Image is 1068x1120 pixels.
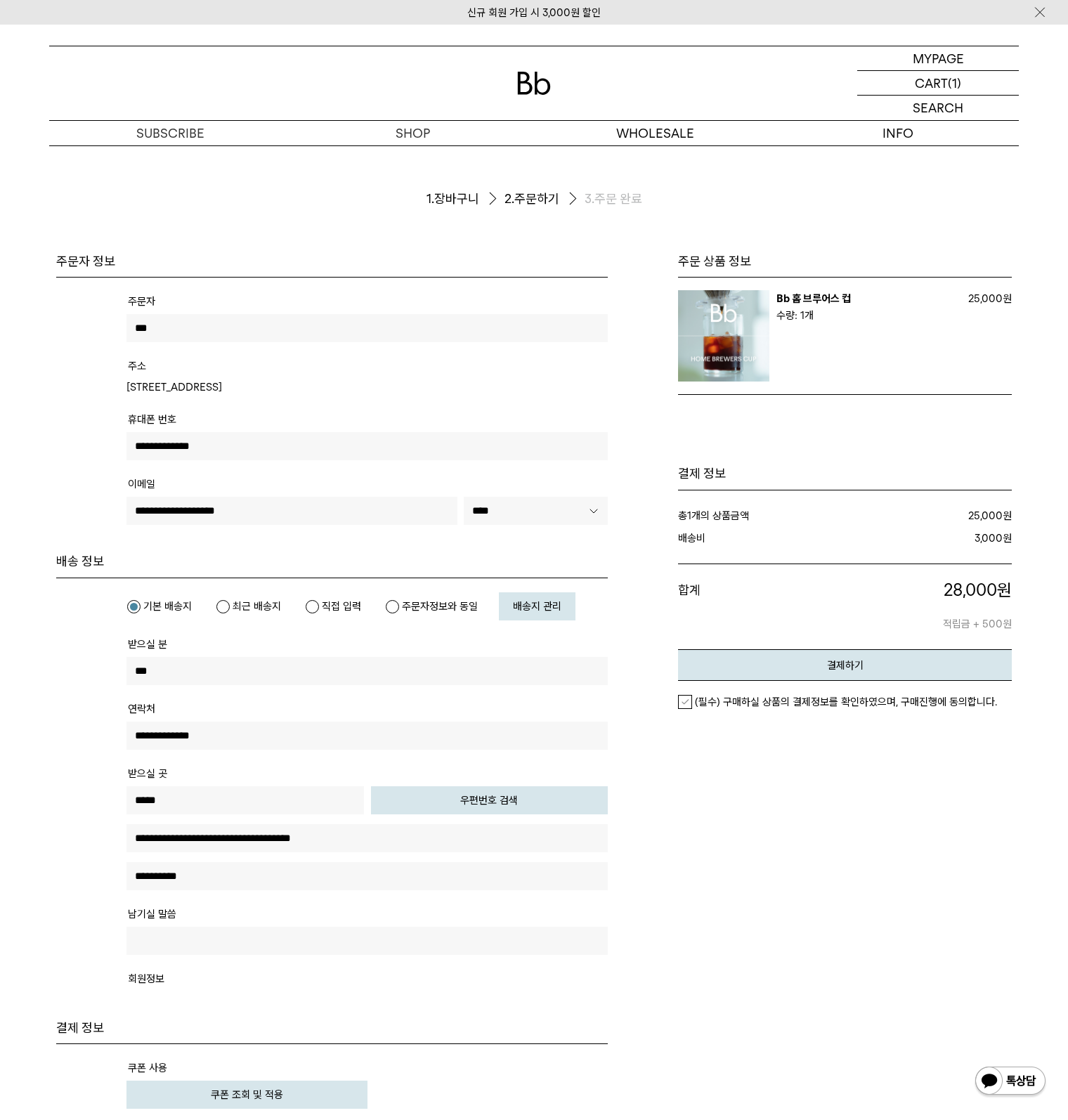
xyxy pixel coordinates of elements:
[292,121,534,145] a: SHOP
[678,578,822,633] dt: 합계
[49,121,292,145] a: SUBSCRIBE
[678,507,859,524] dt: 총 개의 상품금액
[128,413,176,426] span: 휴대폰 번호
[305,599,361,613] label: 직접 입력
[975,532,1003,545] strong: 3,000
[859,507,1012,524] dd: 원
[128,1060,167,1079] th: 쿠폰 사용
[585,190,594,207] span: 3.
[467,6,601,19] a: 신규 회원 가입 시 3,000원 할인
[128,703,155,715] span: 연락처
[56,553,608,570] h4: 배송 정보
[504,190,514,207] span: 2.
[504,188,585,211] li: 주문하기
[974,1065,1047,1099] img: 카카오톡 채널 1:1 채팅 버튼
[840,530,1012,547] dd: 원
[385,599,478,613] label: 주문자정보와 동일
[695,696,997,708] em: (필수) 구매하실 상품의 결제정보를 확인하였으며, 구매진행에 동의합니다.
[687,509,691,522] strong: 1
[822,578,1012,602] p: 원
[776,292,851,305] a: Bb 홈 브루어스 컵
[426,188,504,211] li: 장바구니
[678,530,840,547] dt: 배송비
[513,600,561,613] span: 배송지 관리
[128,295,155,308] span: 주문자
[128,638,167,651] span: 받으실 분
[211,1088,283,1101] span: 쿠폰 조회 및 적용
[585,190,642,207] li: 주문 완료
[128,478,155,490] span: 이메일
[968,509,1003,522] strong: 25,000
[857,46,1019,71] a: MYPAGE
[56,253,608,270] h4: 주문자 정보
[827,659,864,672] em: 결제하기
[126,1081,367,1109] button: 쿠폰 조회 및 적용
[56,1020,608,1036] h4: 결제 정보
[678,649,1012,681] button: 결제하기
[534,121,776,145] p: WHOLESALE
[776,121,1019,145] p: INFO
[678,290,769,382] img: Bb 홈 브루어스 컵
[956,290,1012,307] p: 25,000원
[128,906,176,925] th: 남기실 말씀
[913,96,963,120] p: SEARCH
[913,46,964,70] p: MYPAGE
[915,71,948,95] p: CART
[857,71,1019,96] a: CART (1)
[128,767,167,780] span: 받으실 곳
[822,601,1012,632] p: 적립금 + 500원
[371,786,608,814] button: 우편번호 검색
[426,190,434,207] span: 1.
[128,358,146,377] th: 주소
[948,71,961,95] p: (1)
[678,465,1012,482] h1: 결제 정보
[944,580,997,600] span: 28,000
[517,72,551,95] img: 로고
[776,307,956,324] p: 수량: 1개
[499,592,575,620] a: 배송지 관리
[126,379,608,396] td: [STREET_ADDRESS]
[678,253,1012,270] h3: 주문 상품 정보
[126,599,192,613] label: 기본 배송지
[216,599,281,613] label: 최근 배송지
[128,970,164,990] th: 회원정보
